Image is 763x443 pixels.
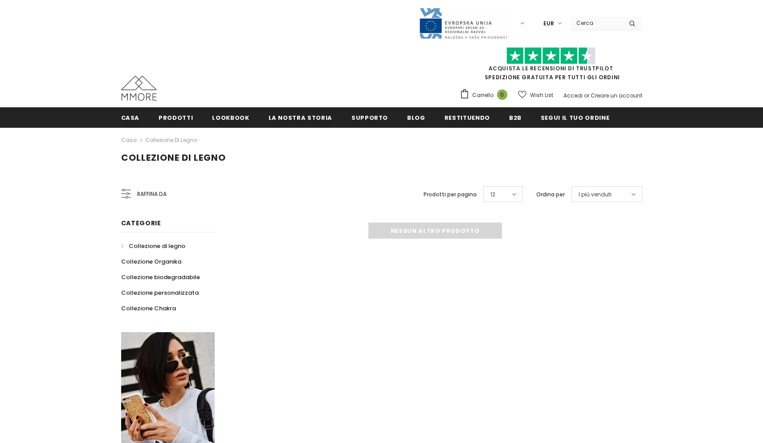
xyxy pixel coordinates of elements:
a: B2B [509,107,522,127]
span: Collezione Organika [121,257,181,266]
a: Collezione personalizzata [121,285,199,301]
a: Acquista le recensioni di TrustPilot [489,65,613,72]
span: Collezione Chakra [121,304,176,313]
a: Wish List [518,87,553,103]
span: Casa [121,114,140,122]
span: Raffina da [137,189,167,199]
span: Restituendo [445,114,490,122]
label: Prodotti per pagina [424,190,477,199]
span: B2B [509,114,522,122]
a: Restituendo [445,107,490,127]
a: supporto [351,107,388,127]
a: La nostra storia [269,107,332,127]
a: Collezione Organika [121,254,181,269]
a: Segui il tuo ordine [541,107,609,127]
span: Segui il tuo ordine [541,114,609,122]
span: Carrello [472,91,494,100]
a: Collezione biodegradabile [121,269,200,285]
span: I più venduti [579,190,612,199]
img: Casi MMORE [121,76,157,101]
a: Blog [407,107,425,127]
span: Collezione personalizzata [121,289,199,297]
span: supporto [351,114,388,122]
input: Search Site [571,16,622,29]
a: Carrello 0 [460,89,512,102]
span: or [584,92,589,99]
a: Prodotti [159,107,193,127]
span: Wish List [530,91,553,100]
label: Ordina per [536,190,565,199]
a: Collezione di legno [145,136,197,144]
a: Lookbook [212,107,249,127]
span: Lookbook [212,114,249,122]
img: Fidati di Pilot Stars [506,47,596,65]
span: EUR [543,19,554,28]
span: Collezione di legno [121,151,226,164]
a: Casa [121,107,140,127]
span: Categorie [121,219,161,228]
a: Accedi [563,92,583,99]
a: Javni Razpis [419,19,508,27]
img: Javni Razpis [419,7,508,40]
span: 12 [490,190,495,199]
span: Collezione biodegradabile [121,273,200,281]
a: Casa [121,135,137,146]
a: Collezione di legno [121,238,185,254]
span: Collezione di legno [129,242,185,250]
span: SPEDIZIONE GRATUITA PER TUTTI GLI ORDINI [460,51,642,81]
span: Prodotti [159,114,193,122]
span: 0 [497,89,507,100]
a: Creare un account [591,92,642,99]
a: Collezione Chakra [121,301,176,316]
span: La nostra storia [269,114,332,122]
span: Blog [407,114,425,122]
